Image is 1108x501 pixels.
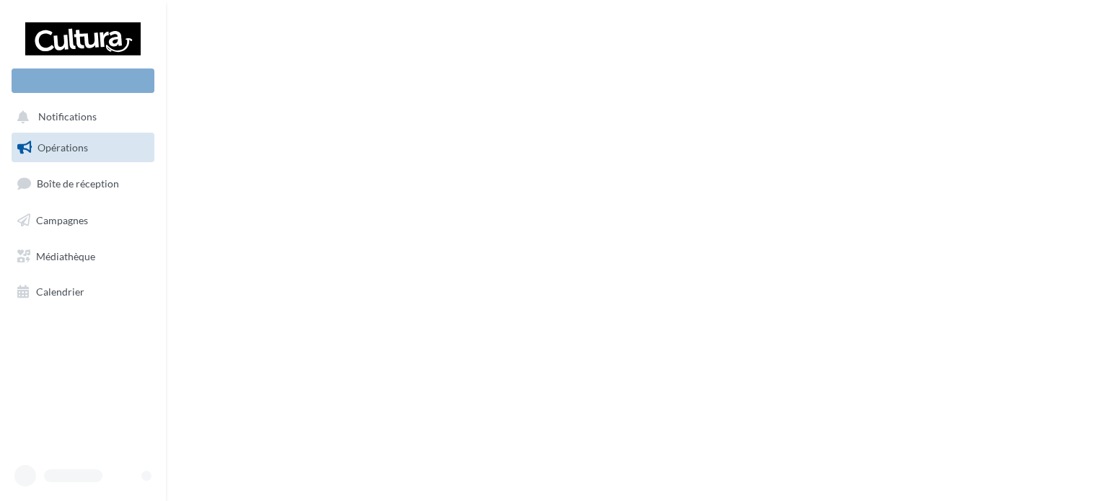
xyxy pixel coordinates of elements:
a: Boîte de réception [9,168,157,199]
a: Calendrier [9,277,157,307]
span: Médiathèque [36,249,95,262]
span: Calendrier [36,285,84,298]
a: Campagnes [9,205,157,236]
span: Opérations [38,141,88,154]
span: Notifications [38,111,97,123]
span: Boîte de réception [37,177,119,190]
a: Médiathèque [9,241,157,272]
a: Opérations [9,133,157,163]
span: Campagnes [36,214,88,226]
div: Nouvelle campagne [12,68,154,93]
